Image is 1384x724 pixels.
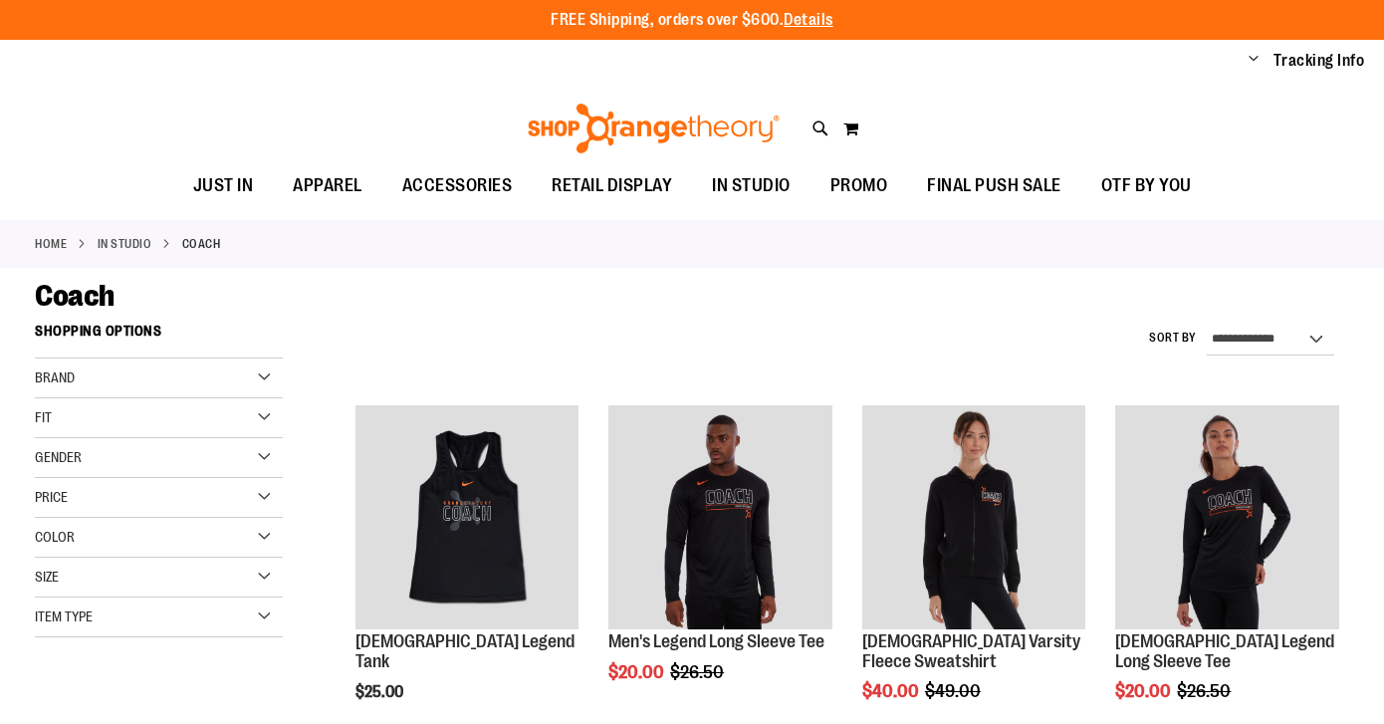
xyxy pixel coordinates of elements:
[35,489,68,505] span: Price
[193,163,254,208] span: JUST IN
[382,163,533,209] a: ACCESSORIES
[355,631,575,671] a: [DEMOGRAPHIC_DATA] Legend Tank
[273,163,382,209] a: APPAREL
[173,163,274,209] a: JUST IN
[35,478,283,518] div: Price
[1115,631,1334,671] a: [DEMOGRAPHIC_DATA] Legend Long Sleeve Tee
[1273,50,1365,72] a: Tracking Info
[182,235,221,253] strong: Coach
[692,163,810,208] a: IN STUDIO
[35,398,283,438] div: Fit
[608,662,667,682] span: $20.00
[35,598,283,637] div: Item Type
[1101,163,1192,208] span: OTF BY YOU
[293,163,362,208] span: APPAREL
[525,104,783,153] img: Shop Orangetheory
[608,405,831,628] img: OTF Mens Coach FA22 Legend 2.0 LS Tee - Black primary image
[35,558,283,598] div: Size
[907,163,1081,209] a: FINAL PUSH SALE
[35,235,67,253] a: Home
[355,405,578,631] a: OTF Ladies Coach FA23 Legend Tank - Black primary image
[925,681,984,701] span: $49.00
[355,683,406,701] span: $25.00
[1115,405,1338,631] a: OTF Ladies Coach FA22 Legend LS Tee - Black primary image
[862,681,922,701] span: $40.00
[35,438,283,478] div: Gender
[862,631,1080,671] a: [DEMOGRAPHIC_DATA] Varsity Fleece Sweatshirt
[1081,163,1212,209] a: OTF BY YOU
[35,314,283,359] strong: Shopping Options
[862,405,1085,628] img: OTF Ladies Coach FA22 Varsity Fleece Full Zip - Black primary image
[35,529,75,545] span: Color
[402,163,513,208] span: ACCESSORIES
[784,11,833,29] a: Details
[35,569,59,585] span: Size
[608,405,831,631] a: OTF Mens Coach FA22 Legend 2.0 LS Tee - Black primary image
[830,163,888,208] span: PROMO
[1115,405,1338,628] img: OTF Ladies Coach FA22 Legend LS Tee - Black primary image
[1249,51,1259,71] button: Account menu
[927,163,1061,208] span: FINAL PUSH SALE
[1115,681,1174,701] span: $20.00
[532,163,692,209] a: RETAIL DISPLAY
[1177,681,1234,701] span: $26.50
[551,9,833,32] p: FREE Shipping, orders over $600.
[35,409,52,425] span: Fit
[670,662,727,682] span: $26.50
[35,279,115,313] span: Coach
[810,163,908,209] a: PROMO
[35,359,283,398] div: Brand
[862,405,1085,631] a: OTF Ladies Coach FA22 Varsity Fleece Full Zip - Black primary image
[355,405,578,628] img: OTF Ladies Coach FA23 Legend Tank - Black primary image
[35,608,93,624] span: Item Type
[98,235,152,253] a: IN STUDIO
[35,518,283,558] div: Color
[35,369,75,385] span: Brand
[608,631,824,651] a: Men's Legend Long Sleeve Tee
[1149,330,1197,347] label: Sort By
[552,163,672,208] span: RETAIL DISPLAY
[35,449,82,465] span: Gender
[712,163,791,208] span: IN STUDIO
